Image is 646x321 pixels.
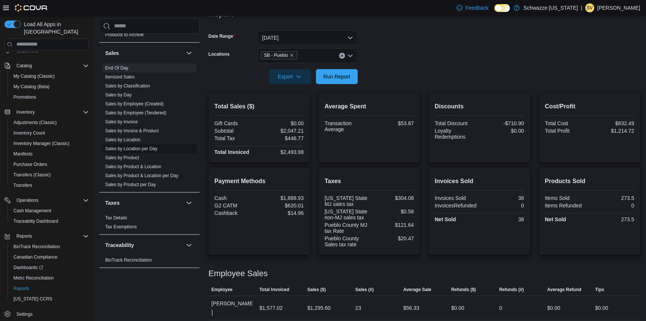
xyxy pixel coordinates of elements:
div: InvoicesRefunded [435,203,478,209]
h3: Taxes [105,199,120,207]
h2: Payment Methods [214,177,304,186]
span: Catalog [16,63,32,69]
a: BioTrack Reconciliation [105,257,152,263]
div: Sales [99,64,200,192]
span: Load All Apps in [GEOGRAPHIC_DATA] [21,21,89,36]
span: Canadian Compliance [13,254,57,260]
div: Gift Cards [214,120,258,126]
div: Total Tax [214,135,258,141]
span: Purchase Orders [13,161,47,167]
a: Sales by Invoice [105,119,138,124]
a: Manifests [10,149,35,158]
span: Average Refund [547,287,581,293]
a: Itemized Sales [105,74,135,80]
a: Tax Details [105,215,127,220]
div: 0 [481,203,524,209]
span: Adjustments (Classic) [10,118,89,127]
a: Inventory Manager (Classic) [10,139,72,148]
button: Traceability [185,241,194,250]
span: Manifests [10,149,89,158]
span: Sales by Product [105,155,139,161]
button: Transfers [7,180,92,191]
span: Tax Exemptions [105,224,137,230]
span: Traceabilty Dashboard [13,218,58,224]
span: Employee [211,287,233,293]
h2: Cost/Profit [545,102,634,111]
a: Sales by Location [105,137,141,142]
img: Cova [15,4,48,12]
span: Metrc Reconciliation [10,274,89,283]
div: G2 CATM [214,203,258,209]
button: Metrc Reconciliation [7,273,92,283]
button: Catalog [13,61,35,70]
span: Reports [13,232,89,241]
div: Invoices Sold [435,195,478,201]
a: Dashboards [10,263,46,272]
span: Inventory [16,109,35,115]
a: Sales by Product & Location per Day [105,173,178,178]
strong: Net Sold [545,216,566,222]
span: Sales by Invoice & Product [105,128,159,134]
div: $1,214.72 [591,128,634,134]
span: Sales ($) [307,287,326,293]
span: Sales by Product & Location per Day [105,173,178,179]
a: End Of Day [105,65,128,71]
a: Transfers [10,181,35,190]
button: Remove SB - Pueblo from selection in this group [289,53,294,58]
a: Cash Management [10,206,54,215]
a: Sales by Classification [105,83,150,89]
span: Inventory Count [13,130,45,136]
button: Traceabilty Dashboard [7,216,92,226]
a: BioTrack Reconciliation [10,242,63,251]
h3: Sales [105,49,119,57]
span: Settings [16,311,32,317]
span: Sales by Classification [105,83,150,89]
p: | [581,3,582,12]
span: Refunds ($) [451,287,476,293]
span: SB - Pueblo [261,51,297,59]
a: Reports [10,284,32,293]
button: Taxes [105,199,183,207]
span: Cash Management [13,208,51,214]
span: Inventory Manager (Classic) [13,141,69,146]
span: Sales by Invoice [105,119,138,125]
div: Loyalty Redemptions [435,128,478,140]
button: Operations [13,196,41,205]
a: Sales by Invoice & Product [105,128,159,133]
span: My Catalog (Classic) [10,72,89,81]
button: Adjustments (Classic) [7,117,92,128]
div: Taxes [99,213,200,234]
div: $20.47 [371,235,414,241]
span: Export [273,69,306,84]
span: Canadian Compliance [10,253,89,262]
span: Operations [13,196,89,205]
span: Average Sale [403,287,431,293]
div: $446.77 [260,135,304,141]
h3: Traceability [105,241,134,249]
button: My Catalog (Beta) [7,81,92,92]
span: Inventory Count [10,129,89,138]
div: 38 [481,195,524,201]
button: Operations [1,195,92,206]
div: Total Cost [545,120,588,126]
span: Inventory [13,108,89,117]
button: BioTrack Reconciliation [7,241,92,252]
span: Metrc Reconciliation [13,275,54,281]
button: Inventory Manager (Classic) [7,138,92,149]
button: Cash Management [7,206,92,216]
button: Inventory [1,107,92,117]
a: Sales by Product [105,155,139,160]
span: Sales by Employee (Created) [105,101,164,107]
div: 38 [481,216,524,222]
div: $121.64 [371,222,414,228]
div: $832.49 [591,120,634,126]
span: Refunds (#) [499,287,524,293]
a: Sales by Employee (Tendered) [105,110,166,115]
span: BioTrack Reconciliation [10,242,89,251]
strong: Total Invoiced [214,149,249,155]
a: [US_STATE] CCRS [10,294,55,303]
div: Items Refunded [545,203,588,209]
span: BioTrack Reconciliation [13,244,60,250]
div: $53.87 [371,120,414,126]
span: Cash Management [10,206,89,215]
